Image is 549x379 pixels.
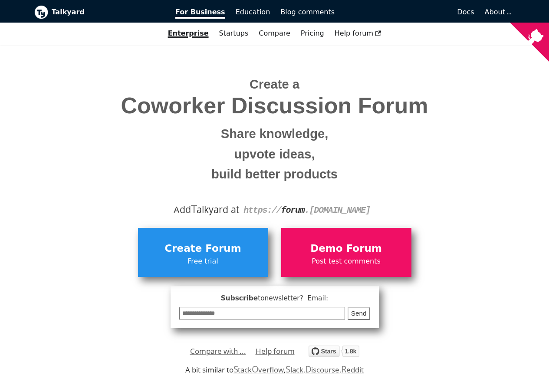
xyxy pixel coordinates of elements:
span: Blog comments [280,8,335,16]
small: upvote ideas, [41,144,509,165]
a: Demo ForumPost test comments [281,228,411,277]
span: O [252,363,259,375]
span: Demo Forum [286,241,407,257]
div: Add alkyard at [41,202,509,217]
button: Send [348,307,370,320]
a: StackOverflow [233,365,284,375]
a: Create ForumFree trial [138,228,268,277]
b: Talkyard [52,7,164,18]
a: Talkyard logoTalkyard [34,5,164,19]
a: Blog comments [275,5,340,20]
span: Help forum [335,29,381,37]
span: Education [236,8,270,16]
span: Subscribe [179,293,370,304]
span: Post test comments [286,256,407,267]
span: Docs [457,8,474,16]
a: Startups [214,26,254,41]
a: Compare [259,29,290,37]
code: https:// . [DOMAIN_NAME] [243,205,370,215]
span: Create Forum [142,241,264,257]
a: Star debiki/talkyard on GitHub [309,347,359,359]
a: Compare with ... [190,345,246,358]
strong: forum [281,205,305,215]
span: to newsletter ? Email: [258,294,328,302]
a: Enterprise [163,26,214,41]
a: Slack [286,365,303,375]
span: S [233,363,238,375]
a: About [485,8,510,16]
span: R [341,363,347,375]
a: Pricing [296,26,329,41]
a: Discourse [305,365,339,375]
a: Docs [340,5,480,20]
a: Help forum [329,26,387,41]
span: S [286,363,290,375]
a: For Business [170,5,230,20]
a: Reddit [341,365,364,375]
small: build better products [41,164,509,185]
img: talkyard.svg [309,346,359,357]
img: Talkyard logo [34,5,48,19]
span: T [191,201,197,217]
span: Free trial [142,256,264,267]
span: Coworker Discussion Forum [41,93,509,118]
span: Create a [250,77,299,91]
span: For Business [175,8,225,19]
a: Education [230,5,276,20]
a: Help forum [256,345,295,358]
small: Share knowledge, [41,124,509,144]
span: D [305,363,312,375]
